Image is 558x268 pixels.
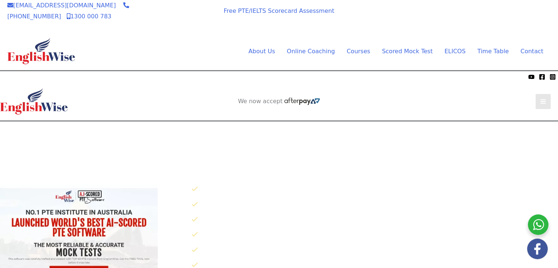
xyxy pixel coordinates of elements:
a: About UsMenu Toggle [242,46,281,57]
img: Afterpay-Logo [44,75,65,79]
a: 1300 000 783 [67,13,112,20]
span: We now accept [238,98,283,105]
a: Instagram [550,74,556,80]
img: Afterpay-Logo [284,98,320,105]
li: 50 Writing Practice Questions [192,214,558,226]
a: Time TableMenu Toggle [471,46,515,57]
li: 125 Reading Practice Questions [192,229,558,241]
li: 30X AI Scored Full Length Mock Tests [192,183,558,195]
p: Click below to know why EnglishWise has worlds best AI scored PTE software [186,167,558,178]
span: Time Table [477,48,509,55]
img: Afterpay-Logo [175,18,195,22]
a: Free PTE/IELTS Scorecard Assessment [224,7,334,14]
a: CoursesMenu Toggle [341,46,376,57]
li: 250 Speaking Practice Questions [192,199,558,211]
span: About Us [248,48,275,55]
img: cropped-ew-logo [7,38,75,64]
span: ELICOS [444,48,466,55]
a: Online CoachingMenu Toggle [281,46,341,57]
span: Scored Mock Test [382,48,433,55]
a: AI SCORED PTE SOFTWARE REGISTER FOR FREE SOFTWARE TRIAL [223,127,336,142]
a: Contact [515,46,543,57]
img: white-facebook.png [527,239,548,259]
a: Scored Mock TestMenu Toggle [376,46,438,57]
span: We now accept [165,9,204,16]
a: AI SCORED PTE SOFTWARE REGISTER FOR FREE SOFTWARE TRIAL [430,10,543,25]
li: 200 Listening Practice Questions [192,244,558,256]
span: Contact [521,48,543,55]
span: We now accept [4,73,43,80]
nav: Site Navigation: Main Menu [231,46,543,57]
a: Facebook [539,74,545,80]
aside: Header Widget 1 [215,122,343,145]
a: ELICOS [438,46,471,57]
aside: Header Widget 2 [234,98,324,105]
a: [PHONE_NUMBER] [7,2,129,20]
span: Courses [347,48,370,55]
aside: Header Widget 1 [422,4,551,28]
span: Online Coaching [287,48,335,55]
a: [EMAIL_ADDRESS][DOMAIN_NAME] [7,2,116,9]
a: YouTube [528,74,535,80]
